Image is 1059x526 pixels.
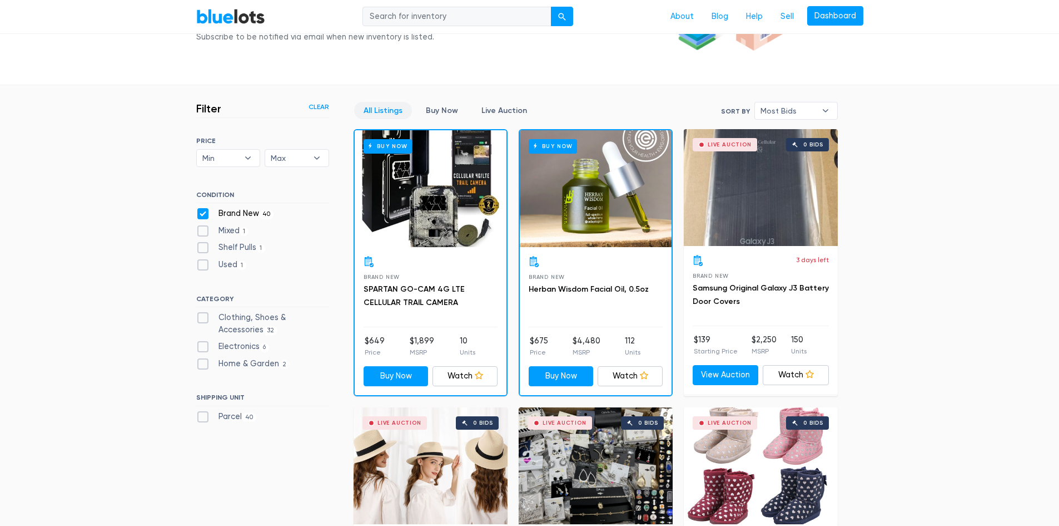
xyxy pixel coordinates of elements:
[737,6,772,27] a: Help
[432,366,498,386] a: Watch
[354,407,508,524] a: Live Auction 0 bids
[807,6,863,26] a: Dashboard
[196,312,329,336] label: Clothing, Shoes & Accessories
[196,31,437,43] div: Subscribe to be notified via email when new inventory is listed.
[271,150,307,166] span: Max
[625,347,640,357] p: Units
[196,8,265,24] a: BlueLots
[416,102,468,119] a: Buy Now
[694,334,738,356] li: $139
[240,227,249,236] span: 1
[354,102,412,119] a: All Listings
[573,347,600,357] p: MSRP
[520,130,672,247] a: Buy Now
[410,347,434,357] p: MSRP
[573,335,600,357] li: $4,480
[703,6,737,27] a: Blog
[708,142,752,148] div: Live Auction
[377,420,421,426] div: Live Auction
[693,365,759,385] a: View Auction
[693,273,729,279] span: Brand New
[460,347,475,357] p: Units
[362,7,551,27] input: Search for inventory
[237,261,247,270] span: 1
[256,244,266,253] span: 1
[364,139,412,153] h6: Buy Now
[529,274,565,280] span: Brand New
[279,360,290,369] span: 2
[365,347,385,357] p: Price
[196,358,290,370] label: Home & Garden
[202,150,239,166] span: Min
[196,394,329,406] h6: SHIPPING UNIT
[259,210,274,219] span: 40
[694,346,738,356] p: Starting Price
[260,343,270,352] span: 6
[305,150,329,166] b: ▾
[543,420,586,426] div: Live Auction
[365,335,385,357] li: $649
[196,259,247,271] label: Used
[364,274,400,280] span: Brand New
[791,346,807,356] p: Units
[529,366,594,386] a: Buy Now
[196,225,249,237] label: Mixed
[708,420,752,426] div: Live Auction
[529,284,649,294] a: Herban Wisdom Facial Oil, 0.5oz
[803,142,823,148] div: 0 bids
[196,295,329,307] h6: CATEGORY
[460,335,475,357] li: 10
[529,139,577,153] h6: Buy Now
[236,150,260,166] b: ▾
[473,420,493,426] div: 0 bids
[760,102,816,119] span: Most Bids
[752,346,777,356] p: MSRP
[196,208,274,220] label: Brand New
[519,407,673,524] a: Live Auction 0 bids
[355,130,506,247] a: Buy Now
[684,407,838,524] a: Live Auction 0 bids
[693,283,829,306] a: Samsung Original Galaxy J3 Battery Door Covers
[752,334,777,356] li: $2,250
[242,413,257,422] span: 40
[364,366,429,386] a: Buy Now
[309,102,329,112] a: Clear
[814,102,837,119] b: ▾
[196,102,221,115] h3: Filter
[196,341,270,353] label: Electronics
[662,6,703,27] a: About
[796,255,829,265] p: 3 days left
[721,106,750,116] label: Sort By
[763,365,829,385] a: Watch
[638,420,658,426] div: 0 bids
[625,335,640,357] li: 112
[364,284,465,307] a: SPARTAN GO-CAM 4G LTE CELLULAR TRAIL CAMERA
[472,102,536,119] a: Live Auction
[530,347,548,357] p: Price
[196,242,266,254] label: Shelf Pulls
[791,334,807,356] li: 150
[684,129,838,246] a: Live Auction 0 bids
[196,191,329,203] h6: CONDITION
[196,137,329,145] h6: PRICE
[263,326,278,335] span: 32
[803,420,823,426] div: 0 bids
[772,6,803,27] a: Sell
[196,411,257,423] label: Parcel
[410,335,434,357] li: $1,899
[530,335,548,357] li: $675
[598,366,663,386] a: Watch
